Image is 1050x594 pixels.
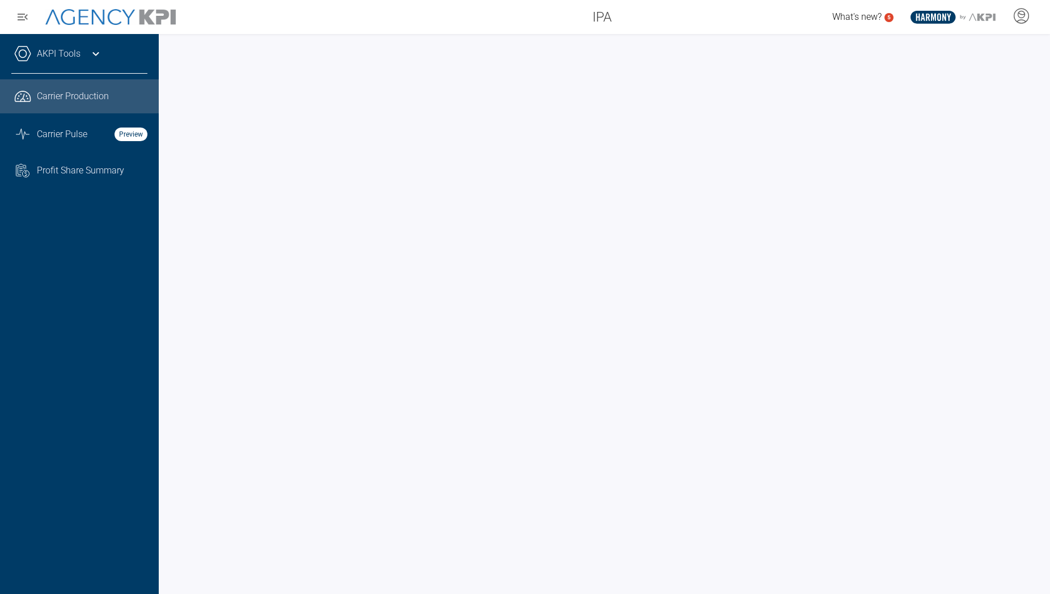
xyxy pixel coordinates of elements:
a: 5 [884,13,894,22]
text: 5 [887,14,891,20]
a: AKPI Tools [37,47,81,61]
span: What's new? [832,11,882,22]
img: AgencyKPI [45,9,176,26]
strong: Preview [115,128,147,141]
span: IPA [592,7,612,27]
span: Carrier Production [37,90,109,103]
span: Profit Share Summary [37,164,124,177]
span: Carrier Pulse [37,128,87,141]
